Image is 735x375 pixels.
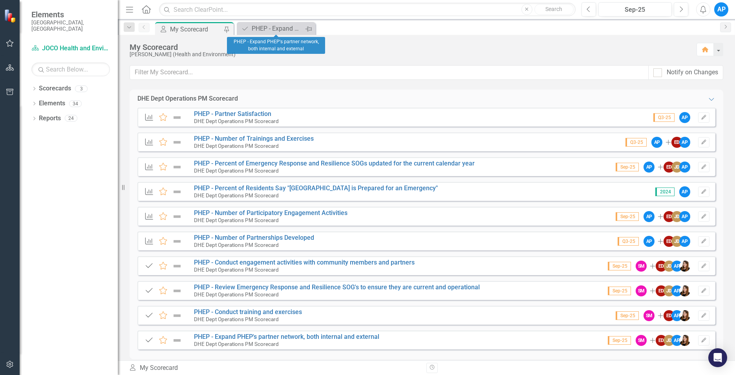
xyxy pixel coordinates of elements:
img: Amy Showalter [679,261,690,272]
img: Not Defined [172,162,182,172]
div: AP [671,335,682,346]
div: PHEP - Expand PHEP's partner network, both internal and external [252,24,304,33]
div: AP [644,236,655,247]
div: JD [671,211,682,222]
img: Not Defined [172,261,182,271]
div: ED [664,310,675,321]
div: ED [664,162,675,173]
a: PHEP - Number of Participatory Engagement Activities [194,209,347,217]
div: 3 [75,85,88,92]
img: Amy Showalter [679,285,690,296]
span: Elements [31,10,110,19]
small: DHE Dept Operations PM Scorecard [194,118,279,124]
button: AP [714,2,728,17]
img: Not Defined [172,138,182,147]
button: Search [534,4,574,15]
div: Notify on Changes [667,68,718,77]
a: PHEP - Number of Trainings and Exercises [194,135,314,142]
a: PHEP - Conduct engagement activities with community members and partners [194,259,415,266]
span: 2024 [655,187,675,196]
div: Sep-25 [601,5,669,15]
span: Sep-25 [616,163,639,171]
img: Not Defined [172,237,182,246]
small: DHE Dept Operations PM Scorecard [194,242,279,248]
small: DHE Dept Operations PM Scorecard [194,217,279,223]
div: Open Intercom Messenger [708,348,727,367]
input: Search Below... [31,63,110,76]
img: Not Defined [172,286,182,296]
small: DHE Dept Operations PM Scorecard [194,267,279,273]
small: DHE Dept Operations PM Scorecard [194,316,279,322]
span: Sep-25 [616,311,639,320]
div: ED [656,261,667,272]
div: AP [679,186,690,197]
small: DHE Dept Operations PM Scorecard [194,291,279,298]
a: Elements [39,99,65,108]
div: AP [644,162,655,173]
div: JD [671,236,682,247]
div: AP [679,137,690,148]
div: JD [664,335,675,346]
img: Not Defined [172,113,182,122]
div: AP [671,310,682,321]
a: PHEP - Expand PHEP's partner network, both internal and external [239,24,304,33]
a: Reports [39,114,61,123]
div: 34 [69,100,82,107]
div: PHEP - Expand PHEP's partner network, both internal and external [227,37,325,54]
div: AP [644,211,655,222]
div: [PERSON_NAME] (Health and Environment) [130,51,689,57]
span: Search [545,6,562,12]
div: AP [679,211,690,222]
img: Not Defined [172,336,182,345]
img: Not Defined [172,212,182,221]
div: My Scorecard [129,364,421,373]
div: SM [644,310,655,321]
a: PHEP - Percent of Residents Say "[GEOGRAPHIC_DATA] is Prepared for an Emergency" [194,184,438,192]
div: JD [671,162,682,173]
img: Not Defined [172,311,182,320]
small: [GEOGRAPHIC_DATA], [GEOGRAPHIC_DATA] [31,19,110,32]
div: AP [671,285,682,296]
div: AP [671,261,682,272]
a: Scorecards [39,84,71,93]
a: PHEP - Partner Satisfaction [194,110,271,118]
div: SM [636,335,647,346]
a: PHEP - Expand PHEP's partner network, both internal and external [194,333,379,340]
small: DHE Dept Operations PM Scorecard [194,167,279,174]
div: AP [651,137,662,148]
small: DHE Dept Operations PM Scorecard [194,341,279,347]
div: ED [664,211,675,222]
div: My Scorecard [130,43,689,51]
div: 24 [65,115,77,122]
div: AP [679,236,690,247]
div: SM [636,285,647,296]
span: Sep-25 [616,212,639,221]
small: DHE Dept Operations PM Scorecard [194,143,279,149]
a: PHEP - Percent of Emergency Response and Resilience SOGs updated for the current calendar year [194,160,475,167]
div: AP [679,112,690,123]
div: SM [636,261,647,272]
div: AP [679,162,690,173]
span: Q3-25 [625,138,647,147]
div: JD [664,261,675,272]
a: PHEP - Conduct training and exercises [194,308,302,316]
input: Filter My Scorecard... [130,65,649,80]
span: Sep-25 [608,262,631,270]
div: My Scorecard [170,24,222,34]
a: JOCO Health and Environment [31,44,110,53]
a: PHEP - Review Emergency Response and Resilience SOG's to ensure they are current and operational [194,283,480,291]
div: ED [664,236,675,247]
span: Sep-25 [608,287,631,295]
small: DHE Dept Operations PM Scorecard [194,192,279,199]
span: Q3-25 [653,113,675,122]
div: ED [656,285,667,296]
span: Q3-25 [618,237,639,246]
img: ClearPoint Strategy [4,9,18,23]
img: Not Defined [172,187,182,197]
div: ED [671,137,682,148]
div: DHE Dept Operations PM Scorecard [137,94,238,103]
div: JD [664,285,675,296]
div: ED [656,335,667,346]
button: Sep-25 [598,2,672,17]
